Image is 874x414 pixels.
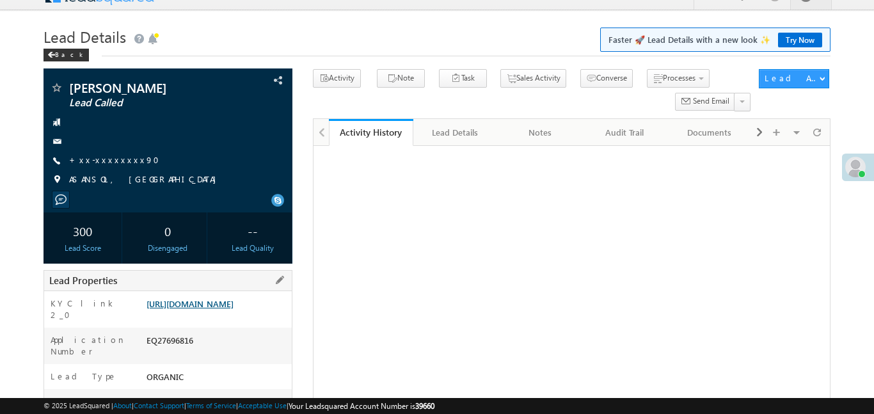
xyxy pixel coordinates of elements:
label: Owner [51,395,81,407]
div: Audit Trail [593,125,656,140]
div: 300 [47,219,118,243]
button: Note [377,69,425,88]
div: Lead Actions [765,72,819,84]
div: Back [44,49,89,61]
button: Processes [647,69,710,88]
span: Processes [663,73,695,83]
span: Lead Properties [49,274,117,287]
span: 39660 [415,401,434,411]
a: +xx-xxxxxxxx90 [69,154,167,165]
span: Faster 🚀 Lead Details with a new look ✨ [608,33,822,46]
a: Terms of Service [186,401,236,410]
label: KYC link 2_0 [51,298,134,321]
span: © 2025 LeadSquared | | | | | [44,400,434,412]
button: Lead Actions [759,69,829,88]
a: Documents [667,119,752,146]
div: Lead Score [47,243,118,254]
span: Lead Called [69,97,223,109]
div: ORGANIC [143,370,292,388]
div: Disengaged [132,243,203,254]
span: Send Email [693,95,729,107]
a: [URL][DOMAIN_NAME] [147,298,234,309]
span: [PERSON_NAME] [69,81,223,94]
a: Notes [498,119,583,146]
label: Application Number [51,334,134,357]
div: Activity History [338,126,404,138]
a: About [113,401,132,410]
div: Lead Quality [217,243,289,254]
span: ASANSOL, [GEOGRAPHIC_DATA] [69,173,223,186]
a: Audit Trail [583,119,667,146]
div: EQ27696816 [143,334,292,352]
div: Notes [509,125,571,140]
a: Acceptable Use [238,401,287,410]
div: Documents [678,125,740,140]
button: Send Email [675,93,735,111]
button: Converse [580,69,633,88]
button: Activity [313,69,361,88]
span: [PERSON_NAME] .d [147,396,221,407]
label: Lead Type [51,370,117,382]
div: -- [217,219,289,243]
a: Try Now [778,33,822,47]
a: Contact Support [134,401,184,410]
span: Lead Details [44,26,126,47]
button: Task [439,69,487,88]
button: Sales Activity [500,69,566,88]
span: Your Leadsquared Account Number is [289,401,434,411]
a: Lead Details [413,119,498,146]
div: 0 [132,219,203,243]
a: Back [44,48,95,59]
div: Lead Details [424,125,486,140]
a: Activity History [329,119,413,146]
